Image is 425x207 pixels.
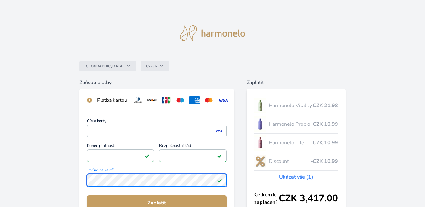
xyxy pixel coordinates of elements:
[146,96,158,104] img: discover.svg
[311,158,338,165] span: -CZK 10.99
[79,61,136,71] button: [GEOGRAPHIC_DATA]
[254,116,266,132] img: CLEAN_PROBIO_se_stinem_x-lo.jpg
[162,151,224,160] iframe: Iframe pro bezpečnostní kód
[269,139,313,147] span: Harmonelo Life
[269,120,313,128] span: Harmonelo Probio
[279,173,313,181] a: Ukázat vše (1)
[189,96,200,104] img: amex.svg
[159,144,227,149] span: Bezpečnostní kód
[90,151,152,160] iframe: Iframe pro datum vypršení platnosti
[279,193,338,204] span: CZK 3,417.00
[79,79,234,86] h6: Způsob platby
[160,96,172,104] img: jcb.svg
[254,135,266,151] img: CLEAN_LIFE_se_stinem_x-lo.jpg
[84,64,124,69] span: [GEOGRAPHIC_DATA]
[87,168,227,174] span: Jméno na kartě
[269,158,311,165] span: Discount
[269,102,313,109] span: Harmonelo Vitality
[87,174,227,187] input: Jméno na kartěPlatné pole
[217,178,222,183] img: Platné pole
[217,96,229,104] img: visa.svg
[97,96,127,104] div: Platba kartou
[145,153,150,158] img: Platné pole
[146,64,157,69] span: Czech
[254,191,279,206] span: Celkem k zaplacení
[180,25,245,41] img: logo.svg
[215,128,223,134] img: visa
[175,96,186,104] img: maestro.svg
[313,139,338,147] span: CZK 10.99
[254,153,266,169] img: discount-lo.png
[247,79,346,86] h6: Zaplatit
[87,144,154,149] span: Konec platnosti
[87,119,227,125] span: Číslo karty
[217,153,222,158] img: Platné pole
[92,199,222,207] span: Zaplatit
[203,96,215,104] img: mc.svg
[313,102,338,109] span: CZK 21.98
[90,127,224,135] iframe: Iframe pro číslo karty
[254,98,266,113] img: CLEAN_VITALITY_se_stinem_x-lo.jpg
[132,96,144,104] img: diners.svg
[141,61,169,71] button: Czech
[313,120,338,128] span: CZK 10.99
